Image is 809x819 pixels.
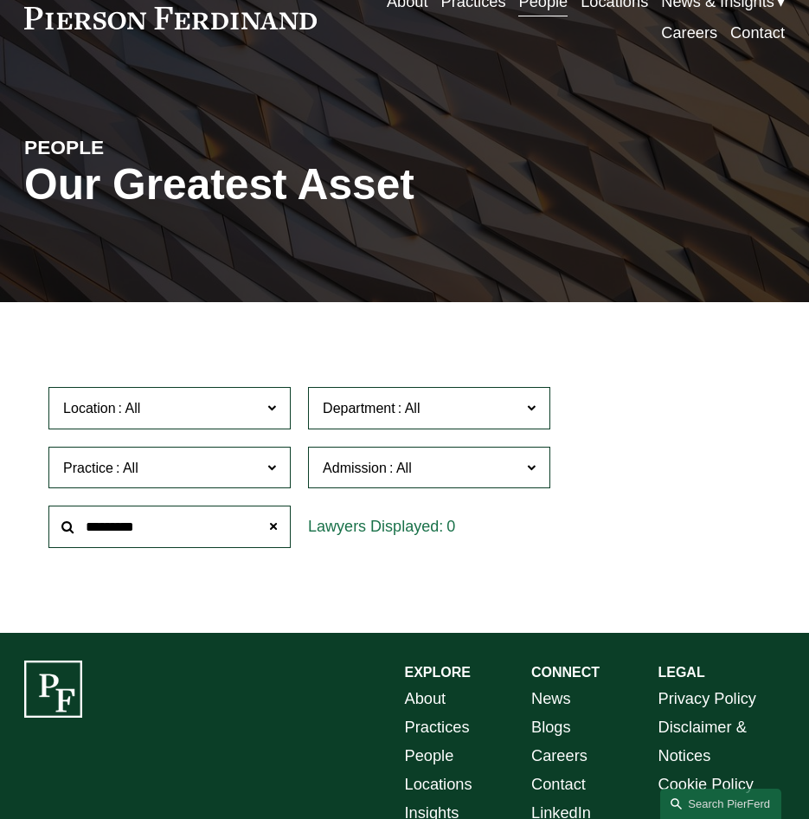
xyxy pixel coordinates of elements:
[24,135,215,160] h4: PEOPLE
[405,713,470,742] a: Practices
[658,713,784,771] a: Disclaimer & Notices
[323,461,387,475] span: Admission
[531,713,571,742] a: Blogs
[446,518,455,535] span: 0
[661,18,717,49] a: Careers
[323,401,395,416] span: Department
[405,665,471,680] strong: EXPLORE
[531,742,587,771] a: Careers
[405,685,446,713] a: About
[531,665,600,680] strong: CONNECT
[730,18,785,49] a: Contact
[63,461,113,475] span: Practice
[660,789,781,819] a: Search this site
[24,160,531,210] h1: Our Greatest Asset
[658,685,755,713] a: Privacy Policy
[658,665,704,680] strong: LEGAL
[405,742,454,771] a: People
[405,771,472,799] a: Locations
[531,685,571,713] a: News
[531,771,586,799] a: Contact
[658,771,753,799] a: Cookie Policy
[63,401,116,416] span: Location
